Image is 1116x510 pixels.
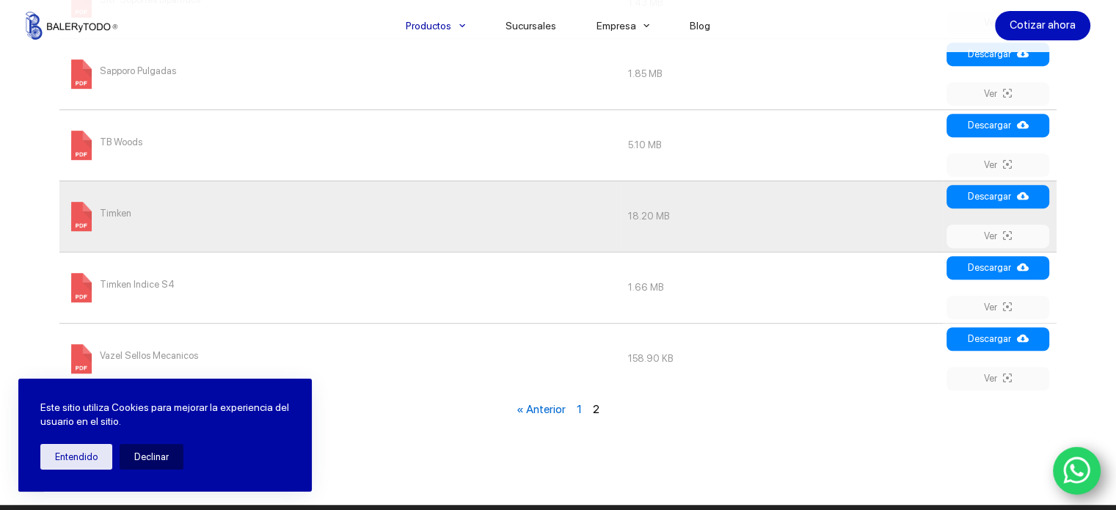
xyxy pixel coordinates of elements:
span: Vazel Sellos Mecanicos [100,344,198,368]
a: Ver [947,225,1049,248]
a: Timken Indice S4 [67,281,175,292]
a: Descargar [947,256,1049,280]
td: 1.66 MB [621,252,943,323]
a: Descargar [947,43,1049,66]
span: TB Woods [100,131,142,154]
td: 5.10 MB [621,109,943,181]
a: Ver [947,153,1049,177]
a: Vazel Sellos Mecanicos [67,352,198,363]
td: 1.85 MB [621,38,943,109]
a: Sapporo Pulgadas [67,68,176,79]
a: Ver [947,296,1049,319]
button: Entendido [40,444,112,470]
a: Descargar [947,327,1049,351]
a: WhatsApp [1053,447,1101,495]
img: Balerytodo [26,12,117,40]
button: Declinar [120,444,183,470]
a: Timken [67,210,131,221]
a: TB Woods [67,139,142,150]
span: Sapporo Pulgadas [100,59,176,83]
td: 18.20 MB [621,181,943,252]
a: Ver [947,367,1049,390]
span: Timken Indice S4 [100,273,175,296]
a: Ver [947,82,1049,106]
a: Descargar [947,114,1049,137]
td: 158.90 KB [621,323,943,394]
a: Cotizar ahora [995,11,1090,40]
a: « Anterior [517,402,566,416]
span: Timken [100,202,131,225]
a: 1 [577,402,582,416]
span: 2 [593,402,599,416]
a: Descargar [947,185,1049,208]
p: Este sitio utiliza Cookies para mejorar la experiencia del usuario en el sitio. [40,401,290,429]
